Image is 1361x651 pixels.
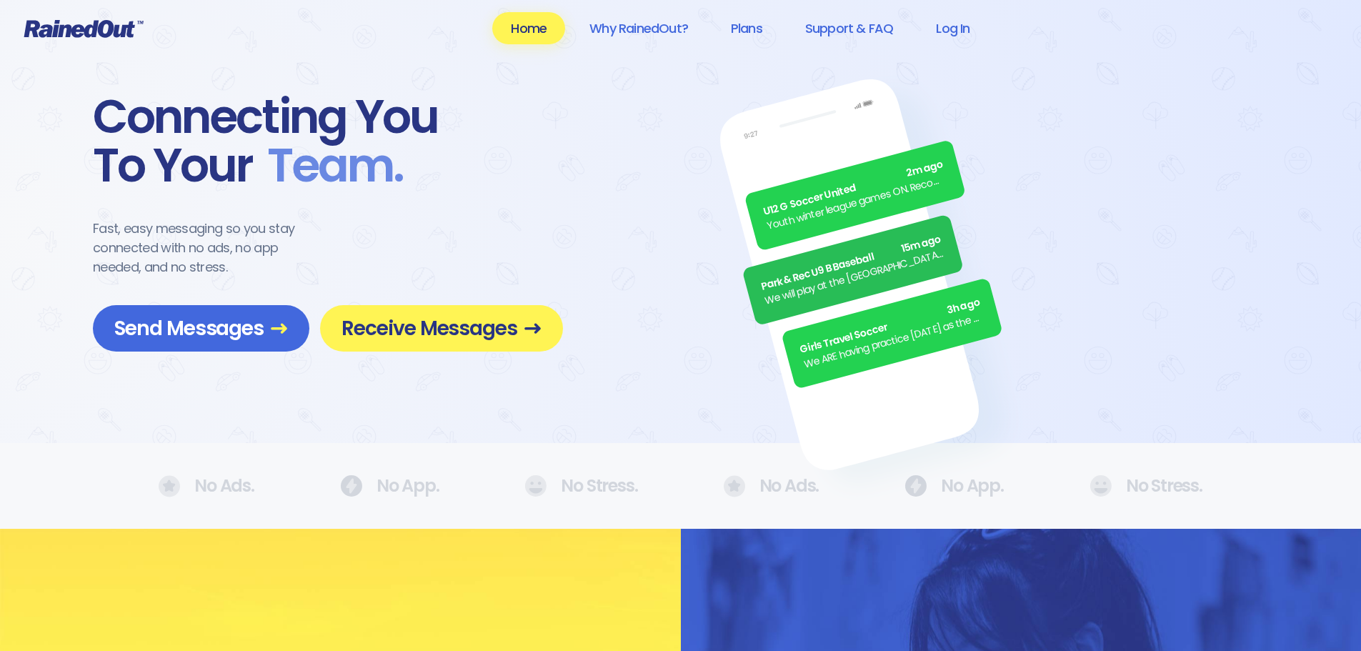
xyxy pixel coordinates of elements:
[114,316,288,341] span: Send Messages
[762,157,945,220] div: U12 G Soccer United
[802,309,986,372] div: We ARE having practice [DATE] as the sun is finally out.
[724,475,819,497] div: No Ads.
[766,172,949,234] div: Youth winter league games ON. Recommend running shoes/sneakers for players as option for footwear.
[899,232,942,257] span: 15m ago
[724,475,745,497] img: No Ads.
[905,157,945,182] span: 2m ago
[917,12,988,44] a: Log In
[340,475,439,497] div: No App.
[93,305,309,352] a: Send Messages
[904,475,927,497] img: No Ads.
[524,475,547,497] img: No Ads.
[763,246,947,309] div: We will play at the [GEOGRAPHIC_DATA]. Wear white, be at the field by 5pm.
[253,141,403,190] span: Team .
[524,475,637,497] div: No Stress.
[945,295,982,319] span: 3h ago
[712,12,781,44] a: Plans
[342,316,542,341] span: Receive Messages
[159,475,254,497] div: No Ads.
[93,219,321,277] div: Fast, easy messaging so you stay connected with no ads, no app needed, and no stress.
[571,12,707,44] a: Why RainedOut?
[340,475,362,497] img: No Ads.
[799,295,982,358] div: Girls Travel Soccer
[759,232,943,294] div: Park & Rec U9 B Baseball
[904,475,1004,497] div: No App.
[1090,475,1112,497] img: No Ads.
[787,12,912,44] a: Support & FAQ
[1090,475,1202,497] div: No Stress.
[492,12,565,44] a: Home
[159,475,180,497] img: No Ads.
[93,93,563,190] div: Connecting You To Your
[320,305,563,352] a: Receive Messages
